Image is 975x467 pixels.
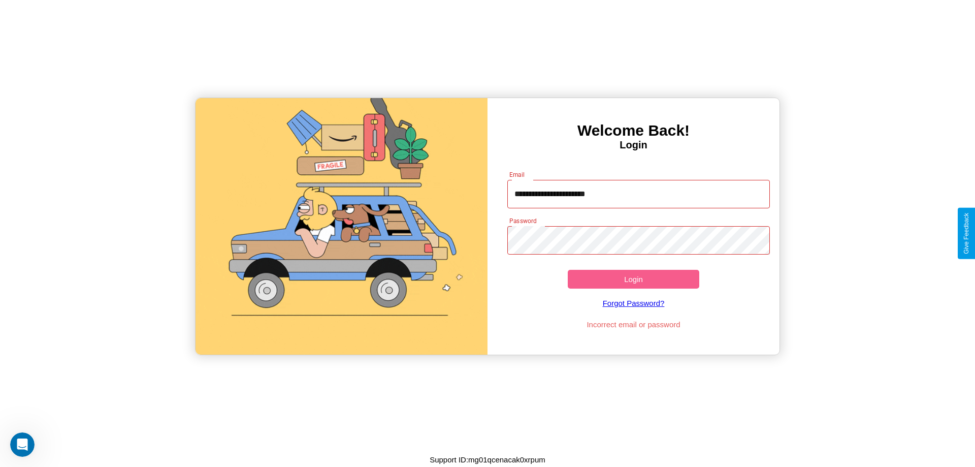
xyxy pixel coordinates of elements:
p: Incorrect email or password [502,318,765,331]
a: Forgot Password? [502,289,765,318]
h3: Welcome Back! [487,122,779,139]
div: Give Feedback [963,213,970,254]
p: Support ID: mg01qcenacak0xrpum [430,453,545,466]
label: Email [509,170,525,179]
label: Password [509,216,536,225]
h4: Login [487,139,779,151]
iframe: Intercom live chat [10,432,35,457]
img: gif [196,98,487,355]
button: Login [568,270,699,289]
